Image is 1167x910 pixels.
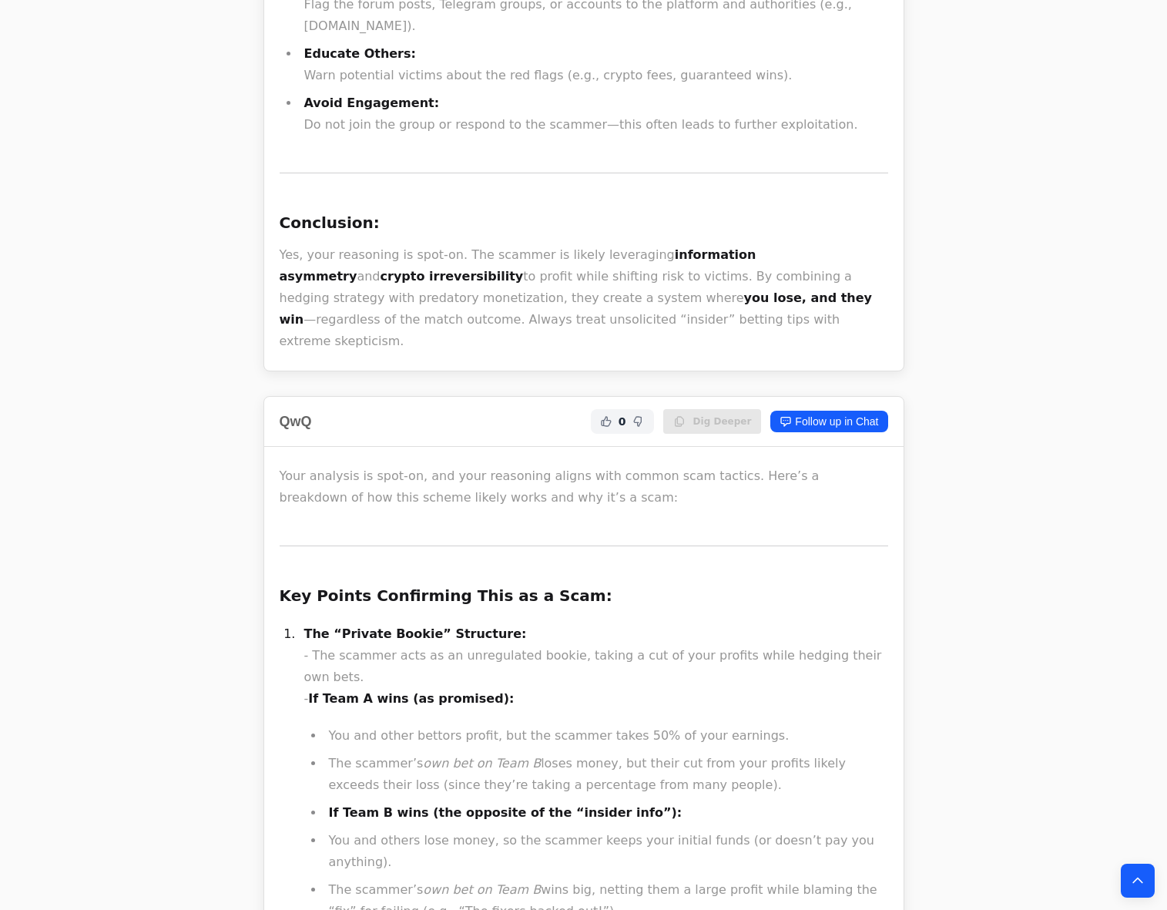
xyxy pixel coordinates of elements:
strong: The “Private Bookie” Structure: [304,626,527,641]
button: Helpful [597,412,615,431]
span: 0 [619,414,626,429]
h2: QwQ [280,411,312,432]
li: Warn potential victims about the red flags (e.g., crypto fees, guaranteed wins). [300,43,888,86]
strong: Key Points Confirming This as a Scam: [280,586,612,605]
strong: crypto irreversibility [381,269,524,284]
strong: If Team B wins (the opposite of the “insider info”): [329,805,682,820]
li: You and other bettors profit, but the scammer takes 50% of your earnings. [324,725,888,747]
button: Back to top [1121,864,1155,898]
strong: Conclusion: [280,213,380,232]
strong: Educate Others: [304,46,416,61]
li: You and others lose money, so the scammer keeps your initial funds (or doesn’t pay you anything). [324,830,888,873]
p: Your analysis is spot-on, and your reasoning aligns with common scam tactics. Here’s a breakdown ... [280,465,888,509]
em: own bet on Team B [423,756,541,771]
p: - The scammer acts as an unregulated bookie, taking a cut of your profits while hedging their own... [304,623,888,710]
strong: Avoid Engagement: [304,96,440,110]
button: Not Helpful [629,412,648,431]
li: Do not join the group or respond to the scammer—this often leads to further exploitation. [300,92,888,136]
li: The scammer’s loses money, but their cut from your profits likely exceeds their loss (since they’... [324,753,888,796]
em: own bet on Team B [423,882,541,897]
p: Yes, your reasoning is spot-on. The scammer is likely leveraging and to profit while shifting ris... [280,244,888,352]
a: Follow up in Chat [770,411,887,432]
strong: If Team A wins (as promised): [308,691,514,706]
